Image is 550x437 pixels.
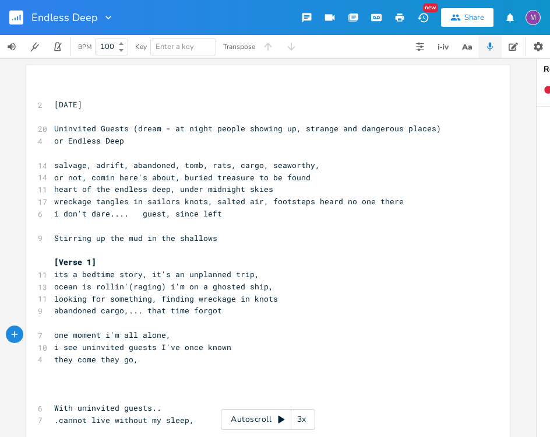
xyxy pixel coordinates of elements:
span: they come they go, [54,354,138,365]
span: i don't dare.... guest, since left [54,208,222,219]
div: Autoscroll [221,409,315,430]
button: M [526,4,541,31]
span: [Verse 1] [54,257,96,267]
span: or not, comin here's about, buried treasure to be found [54,172,311,183]
span: heart of the endless deep, under midnight skies [54,184,273,194]
button: New [411,7,435,28]
div: Key [135,43,147,50]
span: looking for something, finding wreckage in knots [54,293,278,304]
div: New [423,4,438,12]
span: .cannot live without my sleep, [54,415,194,425]
div: melindameshad [526,10,541,25]
span: one moment i'm all alone, [54,330,171,340]
span: wreckage tangles in sailors knots, salted air, footsteps heard no one there [54,196,404,207]
span: or Endless Deep [54,135,124,146]
span: ocean is rollin'(raging) i'm on a ghosted ship, [54,281,273,292]
span: Uninvited Guests (dream - at night people showing up, strange and dangerous places) [54,123,441,134]
span: salvage, adrift, abandoned, tomb, rats, cargo, seaworthy, [54,160,320,170]
span: Endless Deep [31,12,98,23]
span: Enter a key [156,41,194,52]
div: Transpose [223,43,255,50]
button: Share [441,8,493,27]
div: 3x [291,409,312,430]
span: i see uninvited guests I've once known [54,342,231,352]
span: With uninvited guests.. [54,403,161,413]
span: abandoned cargo,... that time forgot [54,305,222,316]
span: its a bedtime story, it's an unplanned trip, [54,269,259,279]
div: BPM [78,44,91,50]
span: Stirring up the mud in the shallows [54,233,217,243]
span: [DATE] [54,99,82,110]
div: Share [464,12,484,23]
